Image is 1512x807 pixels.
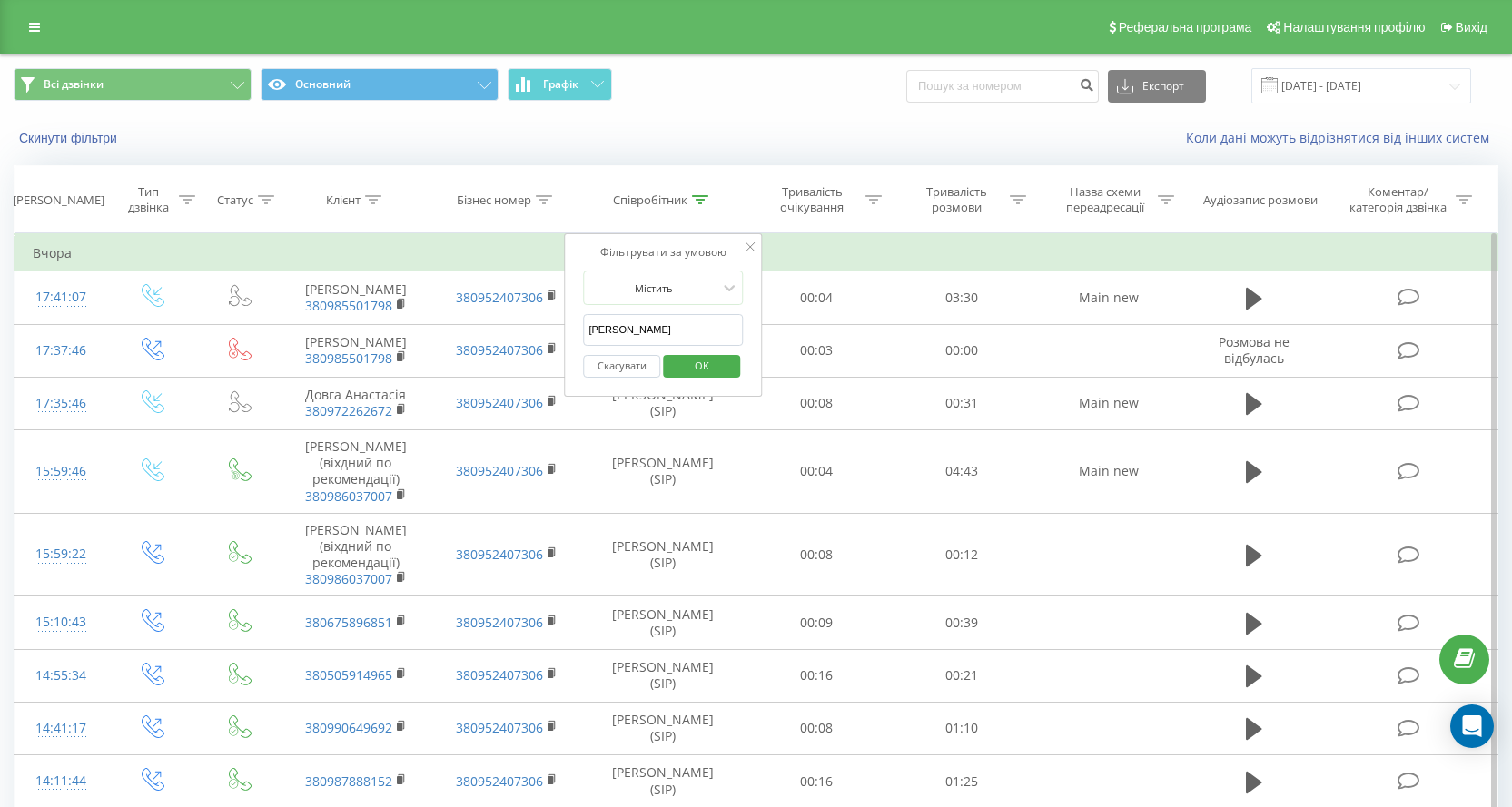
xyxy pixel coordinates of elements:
span: Вихід [1456,20,1487,34]
div: Бізнес номер [457,192,531,208]
td: [PERSON_NAME] (SIP) [582,377,745,429]
td: [PERSON_NAME] (віхдний по рекомендації) [281,513,431,596]
a: 380505914965 [305,666,392,684]
div: 14:41:17 [33,711,89,746]
div: Аудіозапис розмови [1203,192,1318,208]
button: Всі дзвінки [14,68,252,101]
a: 380952407306 [456,546,543,563]
a: 380952407306 [456,614,543,631]
span: Графік [543,78,578,91]
div: 15:10:43 [33,605,89,640]
button: Скасувати [583,355,660,378]
button: Скинути фільтри [14,130,126,146]
td: 01:10 [889,702,1034,754]
td: 00:08 [744,377,889,429]
a: 380952407306 [456,719,543,736]
a: 380952407306 [456,773,543,790]
td: [PERSON_NAME] (віхдний по рекомендації) [281,429,431,513]
td: 03:30 [889,271,1034,324]
a: 380952407306 [456,666,543,684]
td: [PERSON_NAME] (SIP) [582,513,745,596]
td: 00:04 [744,271,889,324]
button: Експорт [1108,70,1206,103]
div: 15:59:22 [33,536,89,572]
a: 380952407306 [456,341,543,359]
td: 00:12 [889,513,1034,596]
td: [PERSON_NAME] [281,324,431,377]
a: 380986037007 [305,487,392,505]
a: 380675896851 [305,614,392,631]
td: Вчора [15,235,1498,271]
div: 17:37:46 [33,333,89,369]
td: 00:16 [744,649,889,702]
td: 00:08 [744,513,889,596]
div: Статус [217,192,253,208]
td: 00:00 [889,324,1034,377]
a: 380987888152 [305,773,392,790]
td: 00:04 [744,429,889,513]
td: 00:08 [744,702,889,754]
div: Тривалість очікування [764,184,861,215]
td: 00:09 [744,596,889,649]
td: 00:03 [744,324,889,377]
td: [PERSON_NAME] (SIP) [582,649,745,702]
a: 380985501798 [305,349,392,367]
a: 380986037007 [305,570,392,587]
div: 14:55:34 [33,658,89,694]
a: 380972262672 [305,402,392,419]
td: Довга Анастасія [281,377,431,429]
td: [PERSON_NAME] (SIP) [582,429,745,513]
a: 380990649692 [305,719,392,736]
td: 04:43 [889,429,1034,513]
span: Налаштування профілю [1283,20,1425,34]
td: 00:21 [889,649,1034,702]
div: Назва схеми переадресації [1056,184,1153,215]
input: Введіть значення [583,314,743,346]
td: 00:31 [889,377,1034,429]
div: 17:35:46 [33,386,89,421]
td: Main new [1033,271,1184,324]
td: [PERSON_NAME] [281,271,431,324]
span: Реферальна програма [1119,20,1252,34]
td: [PERSON_NAME] (SIP) [582,596,745,649]
div: Тривалість розмови [908,184,1005,215]
span: Всі дзвінки [44,77,104,92]
button: OK [663,355,740,378]
div: [PERSON_NAME] [13,192,104,208]
a: 380952407306 [456,462,543,479]
div: Тип дзвінка [123,184,173,215]
input: Пошук за номером [906,70,1099,103]
div: 15:59:46 [33,454,89,489]
button: Основний [261,68,499,101]
a: 380952407306 [456,289,543,306]
button: Графік [508,68,612,101]
a: 380952407306 [456,394,543,411]
div: 17:41:07 [33,280,89,315]
span: Розмова не відбулась [1219,333,1290,367]
a: 380985501798 [305,297,392,314]
td: Main new [1033,377,1184,429]
div: Фільтрувати за умовою [583,243,743,261]
td: Main new [1033,429,1184,513]
span: OK [677,351,727,379]
div: Клієнт [326,192,361,208]
a: Коли дані можуть відрізнятися вiд інших систем [1186,129,1498,146]
div: Співробітник [613,192,687,208]
div: 14:11:44 [33,763,89,799]
td: 00:39 [889,596,1034,649]
td: [PERSON_NAME] (SIP) [582,702,745,754]
div: Open Intercom Messenger [1450,704,1494,748]
div: Коментар/категорія дзвінка [1345,184,1451,215]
